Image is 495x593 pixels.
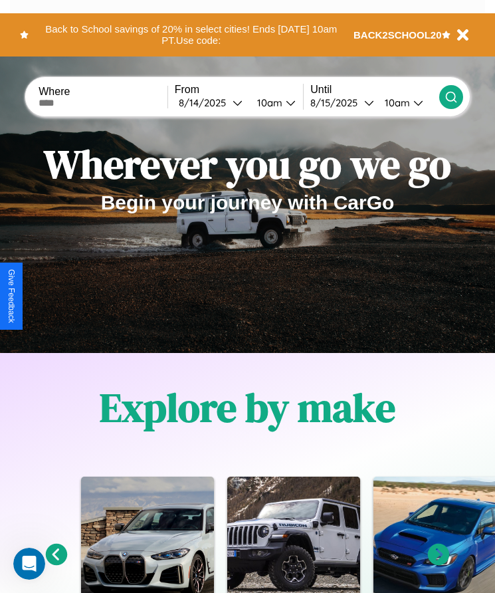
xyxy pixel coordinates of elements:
[13,548,45,580] iframe: Intercom live chat
[175,84,304,96] label: From
[100,380,395,435] h1: Explore by make
[7,269,16,323] div: Give Feedback
[247,96,304,110] button: 10am
[310,96,364,109] div: 8 / 15 / 2025
[378,96,413,109] div: 10am
[310,84,439,96] label: Until
[179,96,233,109] div: 8 / 14 / 2025
[175,96,247,110] button: 8/14/2025
[374,96,439,110] button: 10am
[39,86,167,98] label: Where
[29,20,353,50] button: Back to School savings of 20% in select cities! Ends [DATE] 10am PT.Use code:
[353,29,442,41] b: BACK2SCHOOL20
[250,96,286,109] div: 10am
